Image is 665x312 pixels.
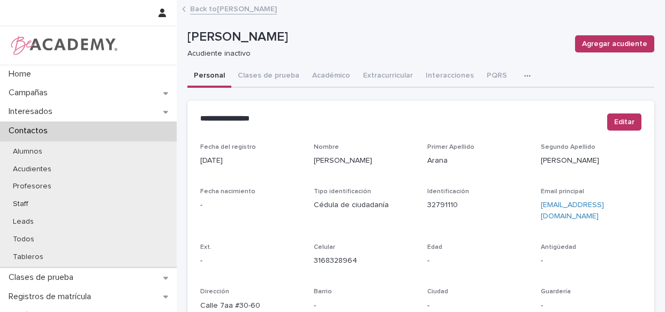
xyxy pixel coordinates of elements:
p: Campañas [4,88,56,98]
button: Clases de prueba [231,65,306,88]
button: Académico [306,65,357,88]
p: Acudientes [4,165,60,174]
button: Interacciones [419,65,480,88]
span: Dirección [200,288,229,295]
span: Editar [614,117,634,127]
span: Edad [427,244,442,250]
p: - [427,255,528,267]
span: Agregar acudiente [582,39,647,49]
button: Personal [187,65,231,88]
p: Staff [4,200,37,209]
p: Arana [427,155,528,166]
p: [PERSON_NAME] [314,155,414,166]
p: Calle 7aa #30-60 [200,300,301,311]
p: Todos [4,235,43,244]
p: [PERSON_NAME] [187,29,566,45]
p: - [427,300,528,311]
p: Acudiente inactivo [187,49,562,58]
span: Ciudad [427,288,448,295]
p: Interesados [4,106,61,117]
p: Cédula de ciudadanía [314,200,414,211]
p: [DATE] [200,155,301,166]
p: Contactos [4,126,56,136]
p: - [200,200,301,211]
a: 3168328964 [314,257,357,264]
p: 32791110 [427,200,528,211]
p: Clases de prueba [4,272,82,283]
p: Alumnos [4,147,51,156]
p: - [200,255,301,267]
p: - [541,255,641,267]
p: Registros de matrícula [4,292,100,302]
span: Guardería [541,288,571,295]
span: Fecha del registro [200,144,256,150]
p: Profesores [4,182,60,191]
p: Home [4,69,40,79]
span: Tipo identificación [314,188,371,195]
button: PQRS [480,65,513,88]
a: [EMAIL_ADDRESS][DOMAIN_NAME] [541,201,604,220]
span: Primer Apellido [427,144,474,150]
a: Back to[PERSON_NAME] [190,2,277,14]
button: Editar [607,113,641,131]
span: Barrio [314,288,332,295]
span: Identificación [427,188,469,195]
p: Leads [4,217,42,226]
span: Email principal [541,188,584,195]
span: Antigüedad [541,244,576,250]
span: Fecha nacimiento [200,188,255,195]
span: Nombre [314,144,339,150]
p: [PERSON_NAME] [541,155,641,166]
span: Celular [314,244,335,250]
p: - [541,300,641,311]
button: Agregar acudiente [575,35,654,52]
img: WPrjXfSUmiLcdUfaYY4Q [9,35,118,56]
p: - [314,300,414,311]
span: Ext. [200,244,211,250]
span: Segundo Apellido [541,144,595,150]
button: Extracurricular [357,65,419,88]
p: Tableros [4,253,52,262]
